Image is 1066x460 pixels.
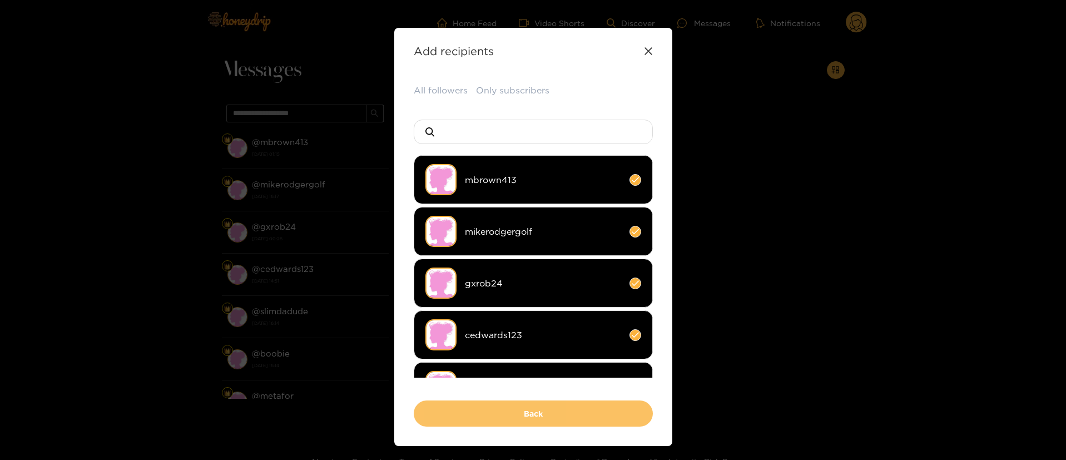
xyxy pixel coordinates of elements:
[414,44,494,57] strong: Add recipients
[465,225,621,238] span: mikerodgergolf
[425,268,457,299] img: no-avatar.png
[425,216,457,247] img: no-avatar.png
[465,329,621,342] span: cedwards123
[425,164,457,195] img: no-avatar.png
[476,84,549,97] button: Only subscribers
[465,277,621,290] span: gxrob24
[465,174,621,186] span: mbrown413
[414,400,653,427] button: Back
[425,371,457,402] img: no-avatar.png
[425,319,457,350] img: no-avatar.png
[414,84,468,97] button: All followers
